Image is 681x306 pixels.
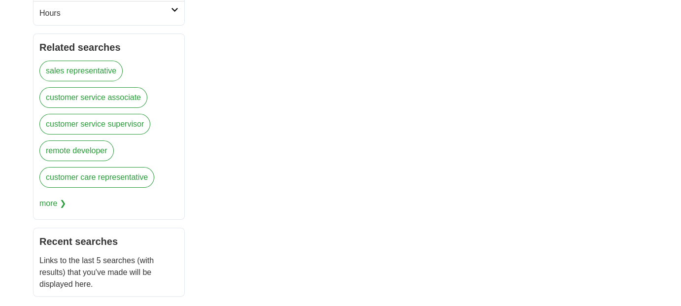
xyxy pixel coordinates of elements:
[39,255,178,290] p: Links to the last 5 searches (with results) that you've made will be displayed here.
[39,167,154,188] a: customer care representative
[39,114,150,135] a: customer service supervisor
[39,194,66,213] span: more ❯
[39,140,114,161] a: remote developer
[39,7,171,19] h2: Hours
[39,234,178,249] h2: Recent searches
[39,61,123,81] a: sales representative
[34,1,184,25] a: Hours
[39,40,178,55] h2: Related searches
[39,87,147,108] a: customer service associate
